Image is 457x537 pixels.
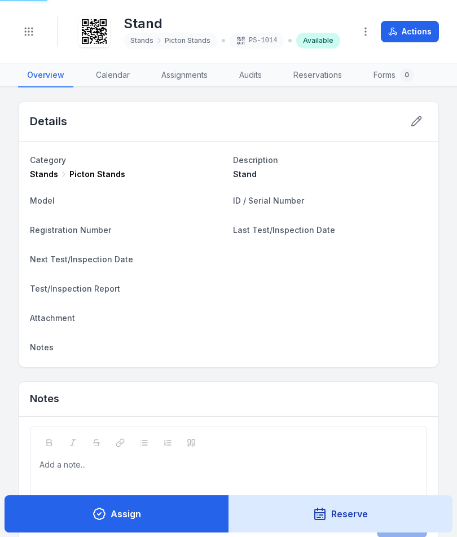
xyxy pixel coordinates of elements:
[165,36,210,45] span: Picton Stands
[30,169,58,180] span: Stands
[233,196,304,205] span: ID / Serial Number
[30,313,75,323] span: Attachment
[230,64,271,87] a: Audits
[30,196,55,205] span: Model
[18,21,39,42] button: Toggle navigation
[5,495,229,532] button: Assign
[284,64,351,87] a: Reservations
[230,33,284,49] div: PS-1014
[400,68,414,82] div: 0
[30,342,54,352] span: Notes
[124,15,340,33] h1: Stand
[30,113,67,129] h2: Details
[18,64,73,87] a: Overview
[381,21,439,42] button: Actions
[30,254,133,264] span: Next Test/Inspection Date
[87,64,139,87] a: Calendar
[30,225,111,235] span: Registration Number
[30,391,59,407] h3: Notes
[30,155,66,165] span: Category
[152,64,217,87] a: Assignments
[228,495,453,532] button: Reserve
[296,33,340,49] div: Available
[364,64,423,87] a: Forms0
[69,169,125,180] span: Picton Stands
[233,169,257,179] span: Stand
[130,36,153,45] span: Stands
[233,225,335,235] span: Last Test/Inspection Date
[233,155,278,165] span: Description
[30,284,120,293] span: Test/Inspection Report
